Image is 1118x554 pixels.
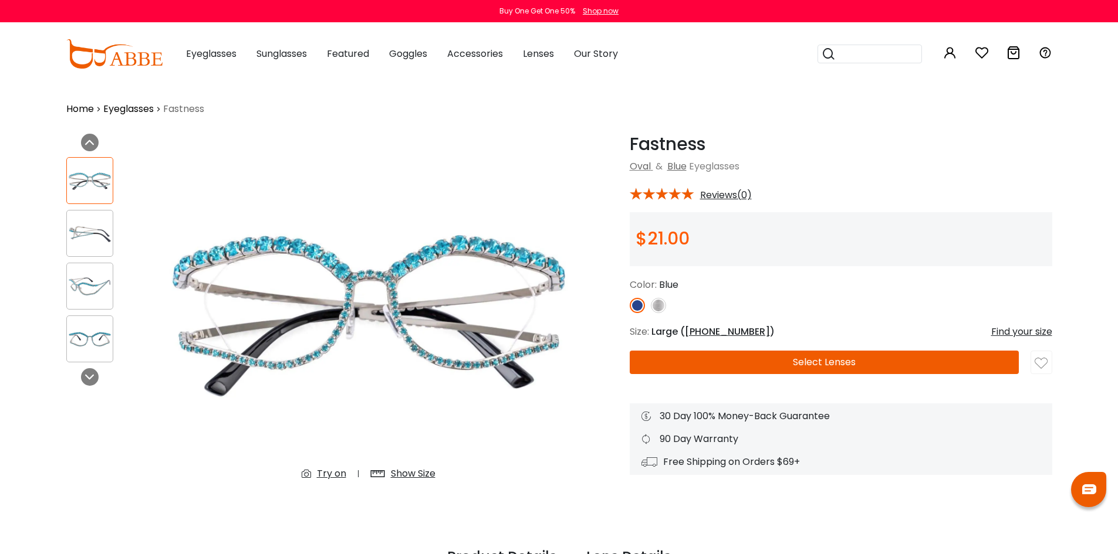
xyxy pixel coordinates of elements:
img: Fastness Blue Metal Eyeglasses , NosePads Frames from ABBE Glasses [67,275,113,298]
img: abbeglasses.com [66,39,163,69]
span: & [653,159,665,173]
span: Color: [630,278,657,291]
span: Size: [630,325,649,338]
img: Fastness Blue Metal Eyeglasses , NosePads Frames from ABBE Glasses [67,328,113,351]
span: [PHONE_NUMBER] [685,325,770,338]
a: Shop now [577,6,619,16]
span: Blue [659,278,678,291]
img: chat [1082,484,1096,494]
span: Eyeglasses [689,159,739,173]
div: 90 Day Warranty [641,432,1041,446]
span: Featured [327,47,369,60]
div: Show Size [391,467,435,481]
a: Eyeglasses [103,102,154,116]
div: Free Shipping on Orders $69+ [641,455,1041,469]
span: Fastness [163,102,204,116]
img: Fastness Blue Metal Eyeglasses , NosePads Frames from ABBE Glasses [67,222,113,245]
button: Select Lenses [630,351,1019,374]
span: Eyeglasses [186,47,237,60]
div: Shop now [583,6,619,16]
a: Home [66,102,94,116]
div: 30 Day 100% Money-Back Guarantee [641,409,1041,423]
span: Large ( ) [651,325,775,338]
span: $21.00 [636,226,690,251]
img: Fastness Blue Metal Eyeglasses , NosePads Frames from ABBE Glasses [67,169,113,192]
span: Accessories [447,47,503,60]
h1: Fastness [630,134,1052,155]
div: Buy One Get One 50% [499,6,575,16]
span: Lenses [523,47,554,60]
div: Find your size [991,325,1052,339]
div: Try on [317,467,346,481]
a: Blue [667,159,687,173]
span: Our Story [574,47,618,60]
span: Reviews(0) [700,190,752,200]
span: Sunglasses [256,47,307,60]
img: like [1035,357,1048,370]
img: Fastness Blue Metal Eyeglasses , NosePads Frames from ABBE Glasses [154,134,583,490]
a: Oval [630,159,651,173]
span: Goggles [389,47,427,60]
